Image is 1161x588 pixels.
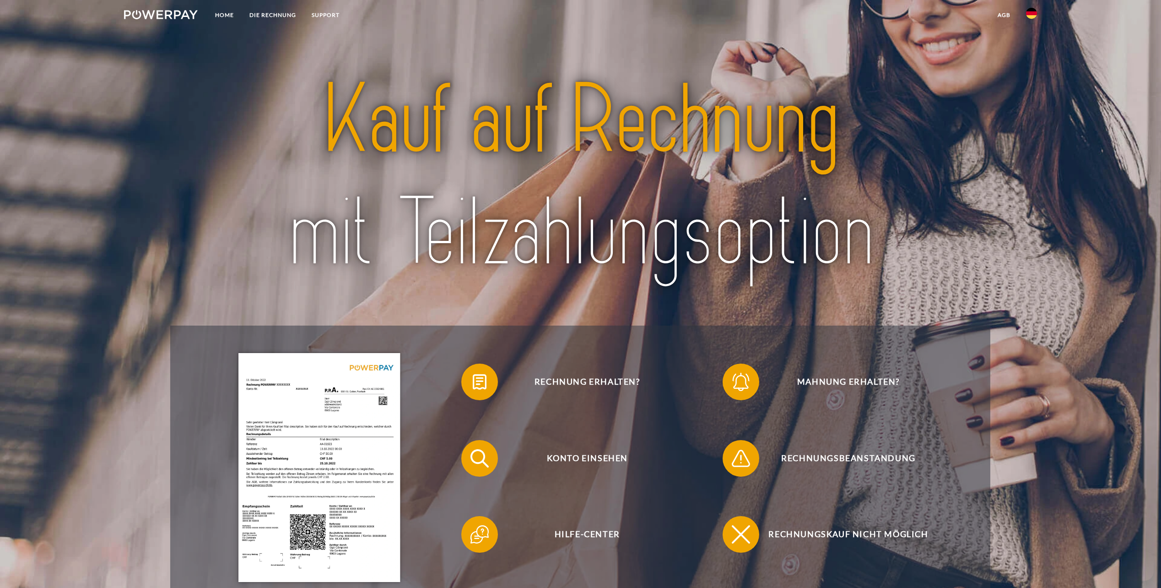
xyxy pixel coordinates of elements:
img: de [1026,8,1037,19]
iframe: Schaltfläche zum Öffnen des Messaging-Fensters [1124,551,1154,581]
span: Konto einsehen [475,440,699,477]
img: qb_bell.svg [729,370,752,393]
a: Home [207,7,242,23]
button: Rechnungskauf nicht möglich [723,516,961,553]
span: Rechnung erhalten? [475,364,699,400]
button: Konto einsehen [461,440,699,477]
img: single_invoice_powerpay_de.jpg [238,353,400,582]
button: Rechnung erhalten? [461,364,699,400]
img: qb_help.svg [468,523,491,546]
img: qb_search.svg [468,447,491,470]
img: logo-powerpay-white.svg [124,10,198,19]
span: Rechnungskauf nicht möglich [736,516,961,553]
button: Hilfe-Center [461,516,699,553]
img: qb_close.svg [729,523,752,546]
span: Rechnungsbeanstandung [736,440,961,477]
button: Rechnungsbeanstandung [723,440,961,477]
span: Hilfe-Center [475,516,699,553]
img: qb_bill.svg [468,370,491,393]
button: Mahnung erhalten? [723,364,961,400]
a: DIE RECHNUNG [242,7,304,23]
a: agb [990,7,1018,23]
span: Mahnung erhalten? [736,364,961,400]
img: title-powerpay_de.svg [218,59,943,295]
img: qb_warning.svg [729,447,752,470]
a: SUPPORT [304,7,347,23]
